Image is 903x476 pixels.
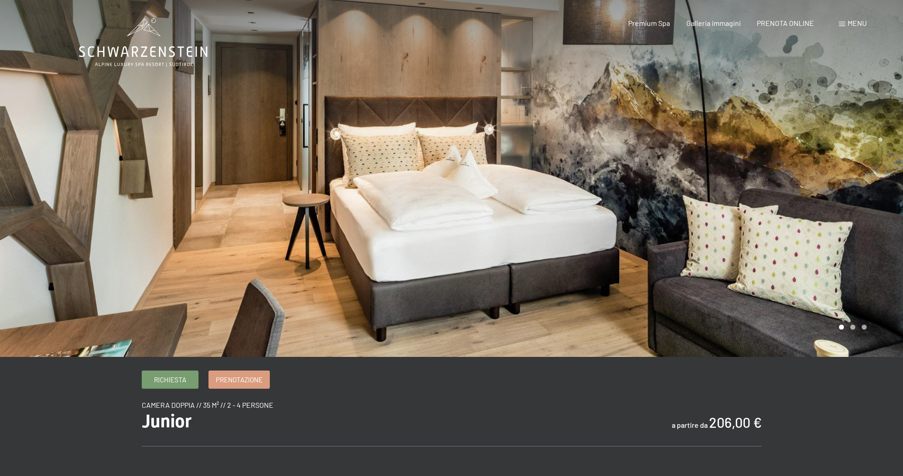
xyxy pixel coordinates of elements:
[154,375,186,385] span: Richiesta
[142,371,198,388] a: Richiesta
[142,401,273,409] span: camera doppia // 35 m² // 2 - 4 persone
[628,19,670,27] a: Premium Spa
[672,421,708,429] span: a partire da
[757,19,814,27] a: PRENOTA ONLINE
[216,375,263,385] span: Prenotazione
[709,414,762,431] b: 206,00 €
[209,371,269,388] a: Prenotazione
[686,19,741,27] a: Galleria immagini
[142,411,192,432] span: Junior
[848,19,867,27] span: Menu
